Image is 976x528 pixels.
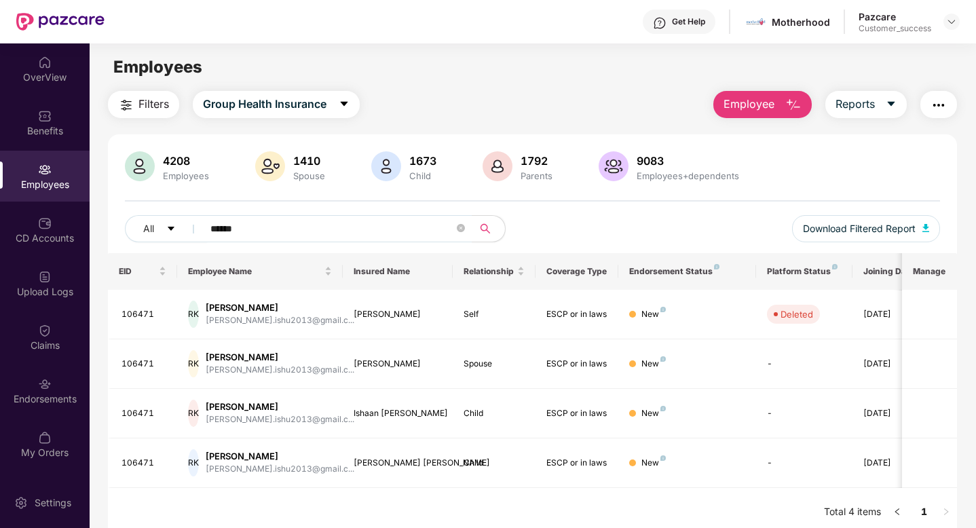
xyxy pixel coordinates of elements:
div: Endorsement Status [629,266,745,277]
img: svg+xml;base64,PHN2ZyBpZD0iTXlfT3JkZXJzIiBkYXRhLW5hbWU9Ik15IE9yZGVycyIgeG1sbnM9Imh0dHA6Ly93d3cudz... [38,431,52,445]
img: svg+xml;base64,PHN2ZyB4bWxucz0iaHR0cDovL3d3dy53My5vcmcvMjAwMC9zdmciIHdpZHRoPSI4IiBoZWlnaHQ9IjgiIH... [660,356,666,362]
li: Previous Page [886,502,908,523]
span: Download Filtered Report [803,221,916,236]
span: caret-down [166,224,176,235]
th: Insured Name [343,253,453,290]
div: Self [464,308,525,321]
img: New Pazcare Logo [16,13,105,31]
div: [PERSON_NAME].ishu2013@gmail.c... [206,413,354,426]
img: svg+xml;base64,PHN2ZyB4bWxucz0iaHR0cDovL3d3dy53My5vcmcvMjAwMC9zdmciIHdpZHRoPSI4IiBoZWlnaHQ9IjgiIH... [660,455,666,461]
div: ESCP or in laws [546,457,607,470]
div: Platform Status [767,266,842,277]
button: search [472,215,506,242]
th: Coverage Type [536,253,618,290]
button: left [886,502,908,523]
div: Settings [31,496,75,510]
div: RK [188,301,199,328]
div: 1673 [407,154,439,168]
th: Employee Name [177,253,343,290]
img: svg+xml;base64,PHN2ZyB4bWxucz0iaHR0cDovL3d3dy53My5vcmcvMjAwMC9zdmciIHdpZHRoPSI4IiBoZWlnaHQ9IjgiIH... [832,264,838,269]
div: Child [407,170,439,181]
div: [PERSON_NAME] [206,301,354,314]
img: svg+xml;base64,PHN2ZyB4bWxucz0iaHR0cDovL3d3dy53My5vcmcvMjAwMC9zdmciIHdpZHRoPSI4IiBoZWlnaHQ9IjgiIH... [714,264,719,269]
img: svg+xml;base64,PHN2ZyB4bWxucz0iaHR0cDovL3d3dy53My5vcmcvMjAwMC9zdmciIHdpZHRoPSI4IiBoZWlnaHQ9IjgiIH... [660,307,666,312]
div: Spouse [464,358,525,371]
span: Employee [724,96,774,113]
div: [PERSON_NAME] [354,308,443,321]
span: Filters [138,96,169,113]
div: Pazcare [859,10,931,23]
div: Child [464,407,525,420]
li: Next Page [935,502,957,523]
img: svg+xml;base64,PHN2ZyB4bWxucz0iaHR0cDovL3d3dy53My5vcmcvMjAwMC9zdmciIHdpZHRoPSI4IiBoZWlnaHQ9IjgiIH... [660,406,666,411]
td: - [756,389,852,438]
div: ESCP or in laws [546,308,607,321]
div: 4208 [160,154,212,168]
div: [PERSON_NAME].ishu2013@gmail.c... [206,364,354,377]
div: 106471 [121,308,166,321]
img: svg+xml;base64,PHN2ZyBpZD0iQmVuZWZpdHMiIHhtbG5zPSJodHRwOi8vd3d3LnczLm9yZy8yMDAwL3N2ZyIgd2lkdGg9Ij... [38,109,52,123]
span: right [942,508,950,516]
div: RK [188,350,199,377]
th: Manage [902,253,957,290]
div: [DATE] [863,457,924,470]
button: Download Filtered Report [792,215,940,242]
div: 106471 [121,457,166,470]
span: Reports [836,96,875,113]
span: Relationship [464,266,514,277]
span: caret-down [886,98,897,111]
div: Customer_success [859,23,931,34]
div: Ishaan [PERSON_NAME] [354,407,443,420]
img: svg+xml;base64,PHN2ZyBpZD0iU2V0dGluZy0yMHgyMCIgeG1sbnM9Imh0dHA6Ly93d3cudzMub3JnLzIwMDAvc3ZnIiB3aW... [14,496,28,510]
div: 9083 [634,154,742,168]
img: svg+xml;base64,PHN2ZyB4bWxucz0iaHR0cDovL3d3dy53My5vcmcvMjAwMC9zdmciIHhtbG5zOnhsaW5rPSJodHRwOi8vd3... [785,97,802,113]
div: Deleted [781,307,813,321]
img: svg+xml;base64,PHN2ZyB4bWxucz0iaHR0cDovL3d3dy53My5vcmcvMjAwMC9zdmciIHhtbG5zOnhsaW5rPSJodHRwOi8vd3... [922,224,929,232]
div: Employees+dependents [634,170,742,181]
div: ESCP or in laws [546,358,607,371]
div: New [641,457,666,470]
img: svg+xml;base64,PHN2ZyB4bWxucz0iaHR0cDovL3d3dy53My5vcmcvMjAwMC9zdmciIHhtbG5zOnhsaW5rPSJodHRwOi8vd3... [371,151,401,181]
button: Group Health Insurancecaret-down [193,91,360,118]
div: [PERSON_NAME] [206,351,354,364]
img: motherhood%20_%20logo.png [746,12,766,32]
div: [PERSON_NAME].ishu2013@gmail.c... [206,463,354,476]
img: svg+xml;base64,PHN2ZyBpZD0iVXBsb2FkX0xvZ3MiIGRhdGEtbmFtZT0iVXBsb2FkIExvZ3MiIHhtbG5zPSJodHRwOi8vd3... [38,270,52,284]
div: [PERSON_NAME].ishu2013@gmail.c... [206,314,354,327]
td: - [756,339,852,389]
img: svg+xml;base64,PHN2ZyBpZD0iQ0RfQWNjb3VudHMiIGRhdGEtbmFtZT0iQ0QgQWNjb3VudHMiIHhtbG5zPSJodHRwOi8vd3... [38,216,52,230]
a: 1 [914,502,935,522]
div: 106471 [121,358,166,371]
div: Get Help [672,16,705,27]
div: 1792 [518,154,555,168]
div: RK [188,400,199,427]
img: svg+xml;base64,PHN2ZyB4bWxucz0iaHR0cDovL3d3dy53My5vcmcvMjAwMC9zdmciIHhtbG5zOnhsaW5rPSJodHRwOi8vd3... [255,151,285,181]
div: Employees [160,170,212,181]
img: svg+xml;base64,PHN2ZyBpZD0iQ2xhaW0iIHhtbG5zPSJodHRwOi8vd3d3LnczLm9yZy8yMDAwL3N2ZyIgd2lkdGg9IjIwIi... [38,324,52,337]
div: Parents [518,170,555,181]
img: svg+xml;base64,PHN2ZyBpZD0iSGVscC0zMngzMiIgeG1sbnM9Imh0dHA6Ly93d3cudzMub3JnLzIwMDAvc3ZnIiB3aWR0aD... [653,16,667,30]
img: svg+xml;base64,PHN2ZyB4bWxucz0iaHR0cDovL3d3dy53My5vcmcvMjAwMC9zdmciIHhtbG5zOnhsaW5rPSJodHRwOi8vd3... [125,151,155,181]
div: [PERSON_NAME] [354,358,443,371]
th: EID [108,253,177,290]
button: right [935,502,957,523]
li: 1 [914,502,935,523]
span: All [143,221,154,236]
img: svg+xml;base64,PHN2ZyBpZD0iRW1wbG95ZWVzIiB4bWxucz0iaHR0cDovL3d3dy53My5vcmcvMjAwMC9zdmciIHdpZHRoPS... [38,163,52,176]
img: svg+xml;base64,PHN2ZyBpZD0iSG9tZSIgeG1sbnM9Imh0dHA6Ly93d3cudzMub3JnLzIwMDAvc3ZnIiB3aWR0aD0iMjAiIG... [38,56,52,69]
div: [DATE] [863,308,924,321]
div: [DATE] [863,407,924,420]
div: RK [188,449,199,476]
th: Joining Date [852,253,935,290]
td: - [756,438,852,488]
button: Employee [713,91,812,118]
button: Filters [108,91,179,118]
img: svg+xml;base64,PHN2ZyB4bWxucz0iaHR0cDovL3d3dy53My5vcmcvMjAwMC9zdmciIHdpZHRoPSIyNCIgaGVpZ2h0PSIyNC... [931,97,947,113]
li: Total 4 items [824,502,881,523]
button: Reportscaret-down [825,91,907,118]
img: svg+xml;base64,PHN2ZyB4bWxucz0iaHR0cDovL3d3dy53My5vcmcvMjAwMC9zdmciIHhtbG5zOnhsaW5rPSJodHRwOi8vd3... [599,151,628,181]
th: Relationship [453,253,536,290]
span: caret-down [339,98,350,111]
div: Motherhood [772,16,830,29]
span: Employees [113,57,202,77]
